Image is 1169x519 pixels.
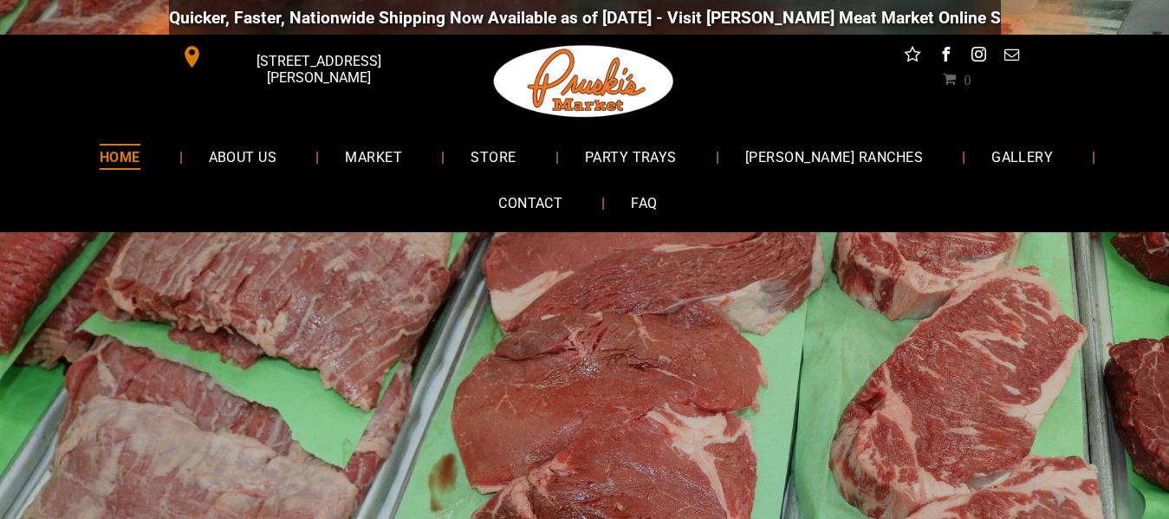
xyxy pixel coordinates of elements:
a: FAQ [605,180,683,226]
span: 0 [964,72,971,86]
a: email [1000,43,1023,70]
a: Social network [901,43,924,70]
span: [STREET_ADDRESS][PERSON_NAME] [206,44,430,94]
a: [PERSON_NAME] RANCHES [719,133,949,179]
a: STORE [445,133,542,179]
a: instagram [967,43,990,70]
img: Pruski-s+Market+HQ+Logo2-259w.png [490,35,678,128]
a: ABOUT US [183,133,303,179]
a: HOME [74,133,166,179]
a: MARKET [319,133,428,179]
a: CONTACT [472,180,588,226]
a: [STREET_ADDRESS][PERSON_NAME] [169,43,434,70]
a: facebook [934,43,957,70]
a: PARTY TRAYS [559,133,703,179]
a: GALLERY [965,133,1079,179]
